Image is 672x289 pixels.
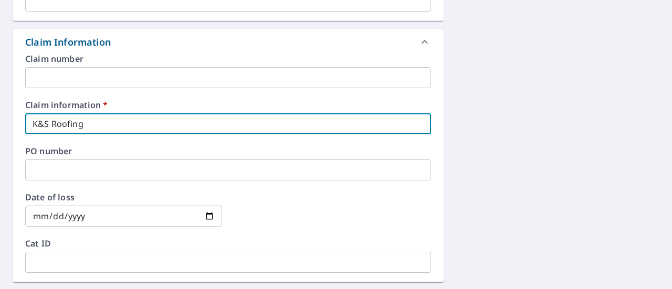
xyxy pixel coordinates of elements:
[25,101,431,109] label: Claim information
[25,239,431,248] label: Cat ID
[25,55,431,63] label: Claim number
[25,35,111,49] div: Claim Information
[25,147,431,155] label: PO number
[13,29,444,55] div: Claim Information
[25,193,222,201] label: Date of loss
